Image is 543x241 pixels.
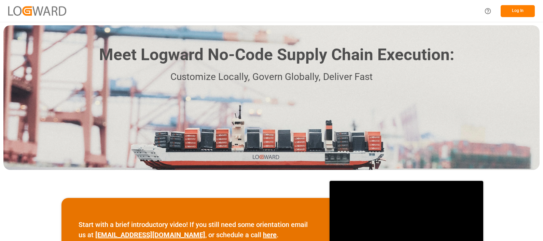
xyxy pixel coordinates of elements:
img: Logward_new_orange.png [8,6,66,15]
button: Help Center [480,3,496,19]
a: here [263,231,277,239]
h1: Meet Logward No-Code Supply Chain Execution: [99,43,454,67]
p: Customize Locally, Govern Globally, Deliver Fast [89,69,454,85]
a: [EMAIL_ADDRESS][DOMAIN_NAME] [95,231,205,239]
button: Log In [501,5,535,17]
p: Start with a brief introductory video! If you still need some orientation email us at , or schedu... [79,219,312,240]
